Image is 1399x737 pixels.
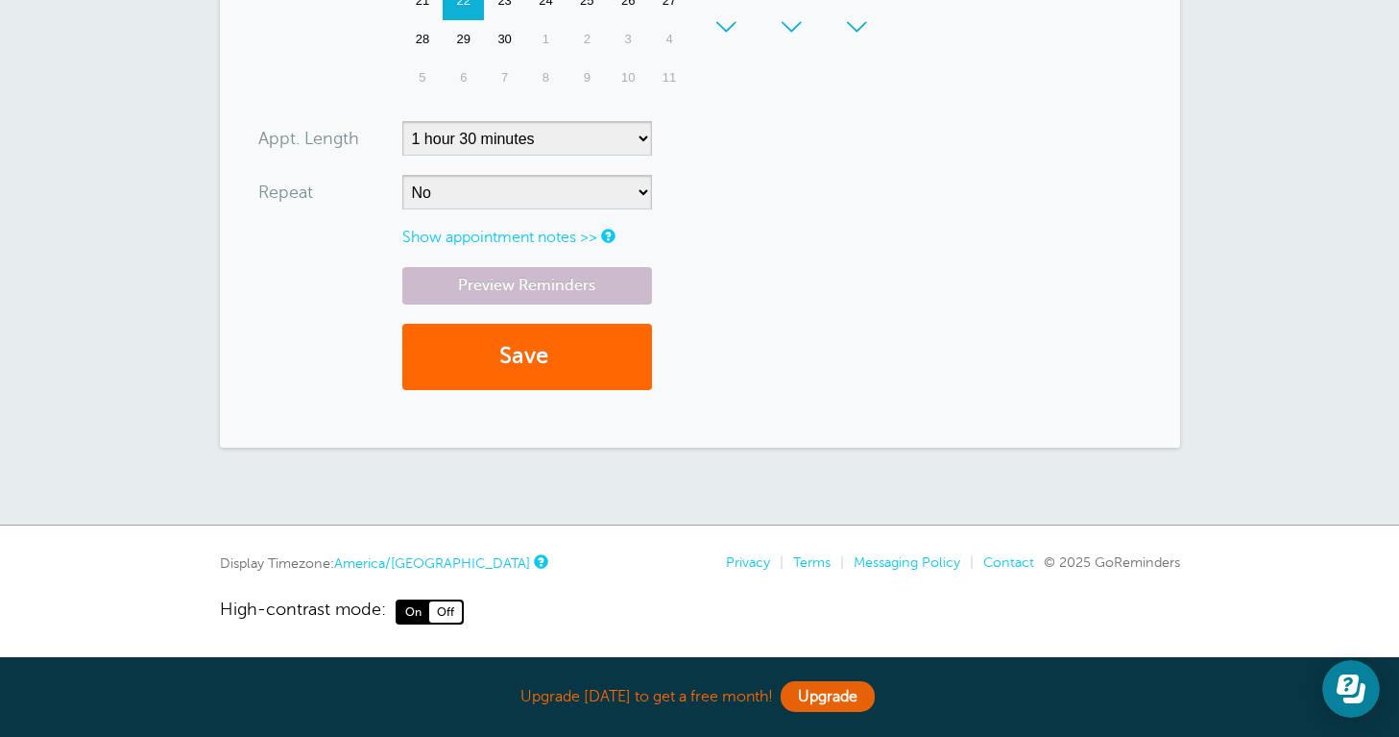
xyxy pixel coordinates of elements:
[1044,554,1180,570] span: © 2025 GoReminders
[781,681,875,712] a: Upgrade
[649,20,690,59] div: 4
[525,20,567,59] div: 1
[567,20,608,59] div: 2
[220,600,1180,625] a: High-contrast mode: On Off
[525,20,567,59] div: Wednesday, October 1
[443,59,484,97] div: Monday, October 6
[443,59,484,97] div: 6
[831,554,844,571] li: |
[220,554,545,572] div: Display Timezone:
[601,230,613,242] a: Notes are for internal use only, and are not visible to your clients.
[608,20,649,59] div: Friday, October 3
[429,602,462,623] span: Off
[402,20,444,59] div: 28
[608,59,649,97] div: 10
[1322,660,1380,718] iframe: Resource center
[402,267,652,305] a: Preview Reminders
[443,20,484,59] div: 29
[484,20,525,59] div: Tuesday, September 30
[567,59,608,97] div: 9
[793,554,831,570] a: Terms
[402,20,444,59] div: Sunday, September 28
[649,20,690,59] div: Saturday, October 4
[258,130,359,147] label: Appt. Length
[608,20,649,59] div: 3
[334,555,530,571] a: America/[GEOGRAPHIC_DATA]
[402,229,597,246] a: Show appointment notes >>
[220,600,386,625] span: High-contrast mode:
[649,59,690,97] div: Saturday, October 11
[854,554,960,570] a: Messaging Policy
[770,554,784,571] li: |
[649,59,690,97] div: 11
[704,6,750,44] div: 10
[443,20,484,59] div: Monday, September 29
[567,59,608,97] div: Thursday, October 9
[258,184,313,201] label: Repeat
[484,59,525,97] div: Tuesday, October 7
[525,59,567,97] div: Wednesday, October 8
[484,59,525,97] div: 7
[960,554,974,571] li: |
[402,324,652,390] button: Save
[608,59,649,97] div: Friday, October 10
[567,20,608,59] div: Thursday, October 2
[534,555,545,568] a: This is the timezone being used to display dates and times to you on this device. Click the timez...
[220,676,1180,718] div: Upgrade [DATE] to get a free month!
[484,20,525,59] div: 30
[402,59,444,97] div: Sunday, October 5
[398,602,429,623] span: On
[726,554,770,570] a: Privacy
[525,59,567,97] div: 8
[402,59,444,97] div: 5
[983,554,1034,570] a: Contact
